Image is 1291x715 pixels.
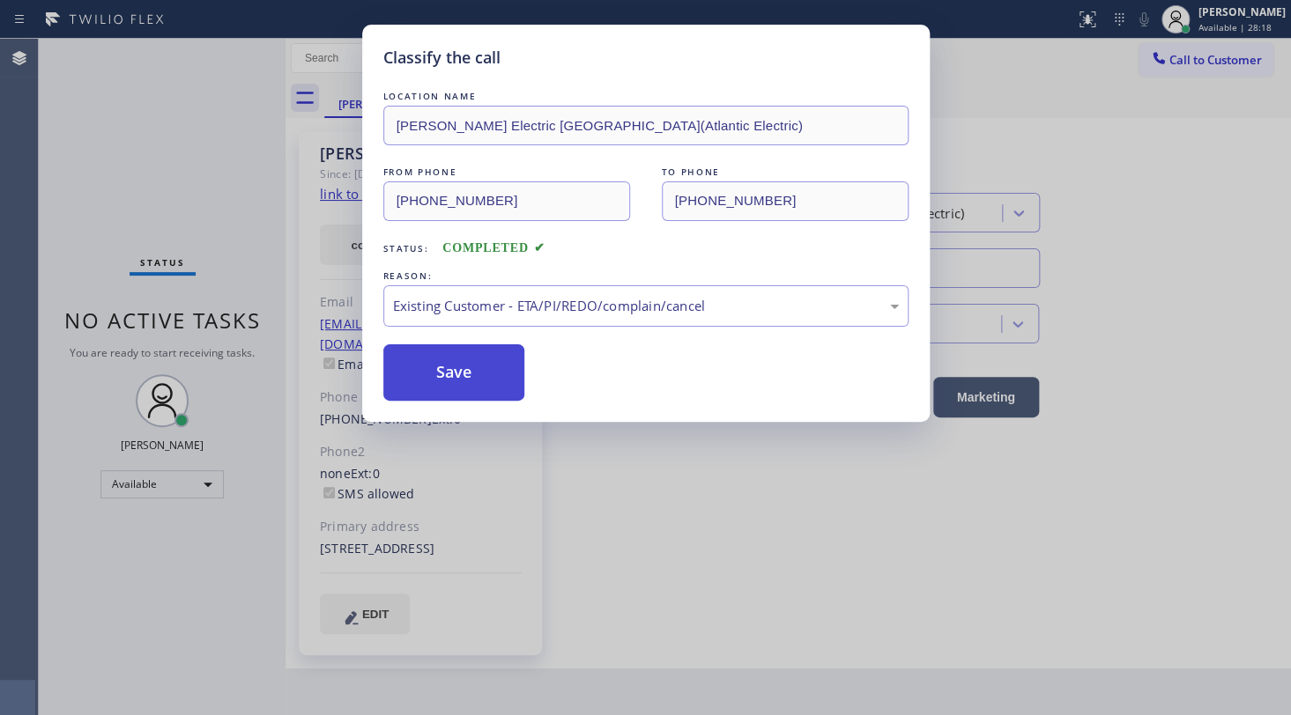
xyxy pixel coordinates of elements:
div: FROM PHONE [383,163,630,181]
div: REASON: [383,267,909,285]
div: TO PHONE [662,163,909,181]
span: COMPLETED [442,241,545,254]
h5: Classify the call [383,46,501,70]
input: To phone [662,181,909,221]
input: From phone [383,181,630,221]
div: Existing Customer - ETA/PI/REDO/complain/cancel [393,296,899,316]
div: LOCATION NAME [383,87,909,106]
span: Status: [383,242,429,254]
button: Save [383,344,525,401]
